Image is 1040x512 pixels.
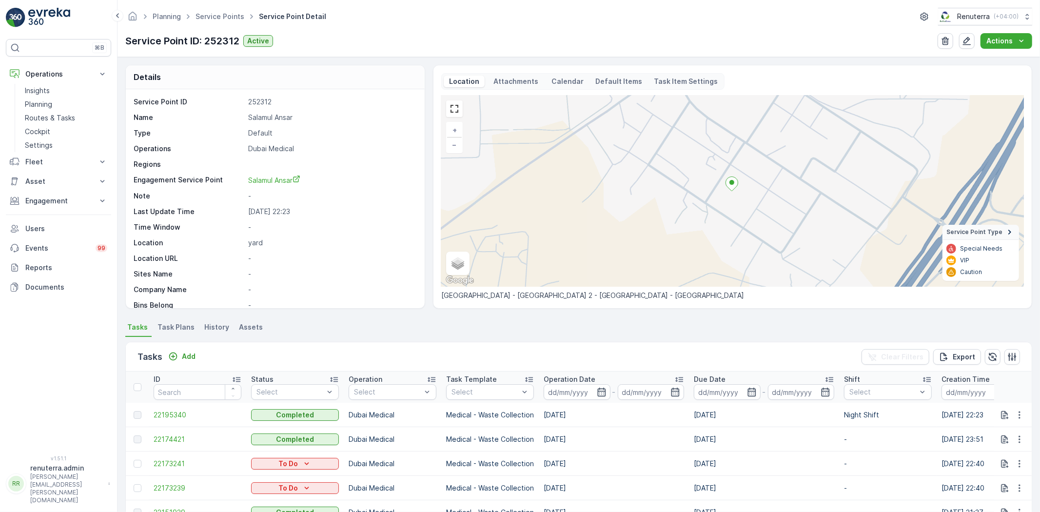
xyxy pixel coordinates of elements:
p: Settings [25,140,53,150]
p: - [248,285,414,295]
a: Settings [21,138,111,152]
p: Calendar [552,77,584,86]
p: ( +04:00 ) [994,13,1019,20]
p: Engagement [25,196,92,206]
p: Select [354,387,421,397]
input: dd/mm/yyyy [544,384,610,400]
p: - [248,222,414,232]
p: Medical - Waste Collection [446,483,534,493]
p: Tasks [137,350,162,364]
p: Shift [844,374,860,384]
a: Documents [6,277,111,297]
a: Events99 [6,238,111,258]
p: Operations [25,69,92,79]
a: Service Points [196,12,244,20]
p: Export [953,352,975,362]
summary: Service Point Type [942,225,1019,240]
button: Add [164,351,199,362]
img: Google [444,274,476,287]
p: Operation [349,374,382,384]
p: Engagement Service Point [134,175,244,185]
div: Toggle Row Selected [134,484,141,492]
p: Status [251,374,274,384]
div: Toggle Row Selected [134,435,141,443]
button: Asset [6,172,111,191]
td: [DATE] [689,403,839,427]
span: Salamul Ansar [248,176,300,184]
p: Completed [276,410,314,420]
p: Completed [276,434,314,444]
p: Task Item Settings [654,77,718,86]
p: [GEOGRAPHIC_DATA] - [GEOGRAPHIC_DATA] 2 - [GEOGRAPHIC_DATA] - [GEOGRAPHIC_DATA] [441,291,1024,300]
p: Clear Filters [881,352,923,362]
p: - [612,386,616,398]
p: Events [25,243,90,253]
span: Service Point Detail [257,12,328,21]
p: - [248,269,414,279]
p: Asset [25,177,92,186]
p: Documents [25,282,107,292]
img: logo [6,8,25,27]
a: Salamul Ansar [248,175,414,185]
a: Planning [153,12,181,20]
p: Routes & Tasks [25,113,75,123]
button: Engagement [6,191,111,211]
button: To Do [251,482,339,494]
p: Select [256,387,324,397]
p: Renuterra [957,12,990,21]
p: Salamul Ansar [248,113,414,122]
td: [DATE] [689,476,839,500]
p: VIP [960,256,969,264]
p: Type [134,128,244,138]
p: Time Window [134,222,244,232]
a: Planning [21,98,111,111]
p: Due Date [694,374,726,384]
td: [DATE] [539,452,689,476]
a: Reports [6,258,111,277]
button: To Do [251,458,339,470]
span: 22174421 [154,434,241,444]
a: Zoom Out [447,138,462,152]
p: - [844,483,932,493]
p: Add [182,352,196,361]
div: RR [8,476,24,492]
p: Planning [25,99,52,109]
p: Cockpit [25,127,50,137]
p: Operation Date [544,374,595,384]
div: Toggle Row Selected [134,460,141,468]
a: View Fullscreen [447,101,462,116]
a: 22173239 [154,483,241,493]
button: Active [243,35,273,47]
span: 22195340 [154,410,241,420]
td: [DATE] [689,427,839,452]
p: Reports [25,263,107,273]
span: History [204,322,229,332]
p: ID [154,374,160,384]
p: Regions [134,159,244,169]
a: 22173241 [154,459,241,469]
p: Name [134,113,244,122]
p: Insights [25,86,50,96]
p: Dubai Medical [349,483,436,493]
p: Dubai Medical [248,144,414,154]
p: Attachments [492,77,540,86]
p: 99 [98,244,105,252]
p: Location URL [134,254,244,263]
p: renuterra.admin [30,463,103,473]
p: Location [448,77,481,86]
p: [PERSON_NAME][EMAIL_ADDRESS][PERSON_NAME][DOMAIN_NAME] [30,473,103,504]
a: Insights [21,84,111,98]
span: Task Plans [157,322,195,332]
td: [DATE] [689,452,839,476]
p: [DATE] 22:23 [248,207,414,217]
img: logo_light-DOdMpM7g.png [28,8,70,27]
p: yard [248,238,414,248]
p: Select [849,387,917,397]
p: Dubai Medical [349,459,436,469]
div: Toggle Row Selected [134,411,141,419]
p: - [844,459,932,469]
p: Users [25,224,107,234]
p: Default Items [596,77,643,86]
button: Completed [251,409,339,421]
